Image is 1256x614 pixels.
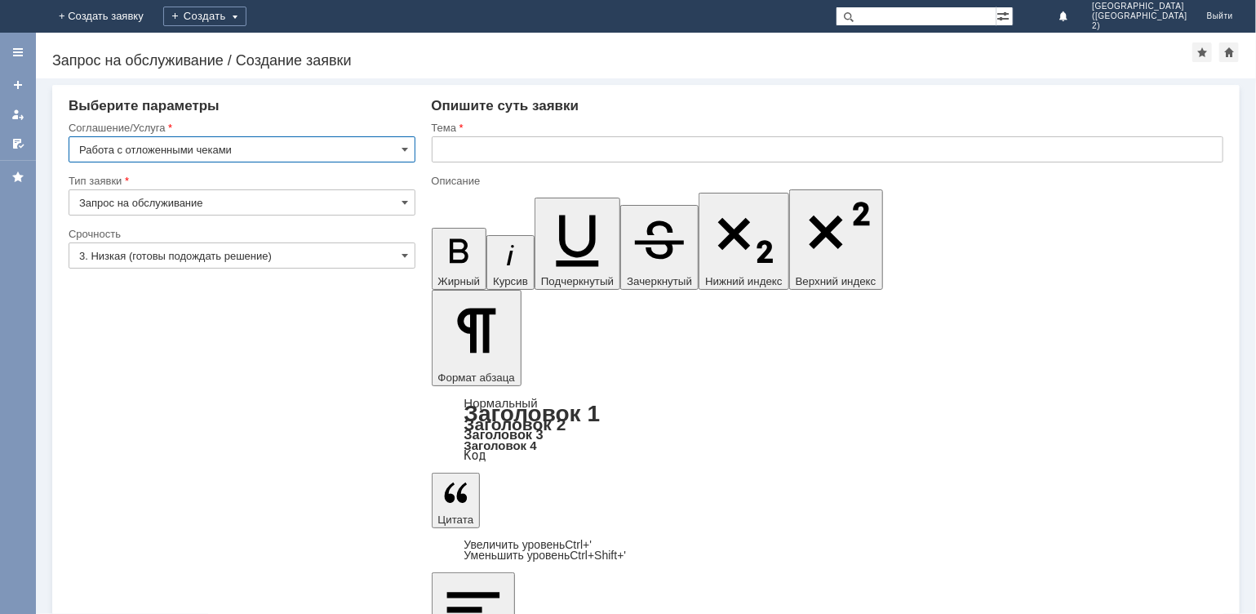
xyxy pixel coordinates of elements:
[996,7,1013,23] span: Расширенный поиск
[464,401,601,426] a: Заголовок 1
[699,193,789,290] button: Нижний индекс
[620,205,699,290] button: Зачеркнутый
[705,275,783,287] span: Нижний индекс
[493,275,528,287] span: Курсив
[432,398,1224,461] div: Формат абзаца
[5,101,31,127] a: Мои заявки
[1092,2,1187,11] span: [GEOGRAPHIC_DATA]
[5,72,31,98] a: Создать заявку
[432,176,1221,186] div: Описание
[1192,42,1212,62] div: Добавить в избранное
[438,275,481,287] span: Жирный
[176,7,260,26] div: Создать
[69,176,412,186] div: Тип заявки
[486,235,535,290] button: Курсив
[69,98,220,113] span: Выберите параметры
[464,448,486,463] a: Код
[69,122,412,133] div: Соглашение/Услуга
[52,52,1192,69] div: Запрос на обслуживание / Создание заявки
[789,189,883,290] button: Верхний индекс
[464,549,627,562] a: Decrease
[464,538,592,551] a: Increase
[432,122,1221,133] div: Тема
[627,275,692,287] span: Зачеркнутый
[20,10,33,23] img: logo
[432,473,481,528] button: Цитата
[565,538,592,551] span: Ctrl+'
[69,229,412,239] div: Срочность
[438,514,474,526] span: Цитата
[796,275,877,287] span: Верхний индекс
[464,415,566,434] a: Заголовок 2
[1219,42,1239,62] div: Сделать домашней страницей
[1092,11,1187,21] span: ([GEOGRAPHIC_DATA]
[20,10,33,23] a: Перейти на домашнюю страницу
[5,131,31,157] a: Мои согласования
[1092,21,1187,31] span: 2)
[541,275,614,287] span: Подчеркнутый
[432,228,487,290] button: Жирный
[464,427,544,442] a: Заголовок 3
[432,540,1224,561] div: Цитата
[464,438,537,452] a: Заголовок 4
[535,198,620,290] button: Подчеркнутый
[438,372,515,384] span: Формат абзаца
[432,290,521,386] button: Формат абзаца
[464,396,538,410] a: Нормальный
[570,549,626,562] span: Ctrl+Shift+'
[432,98,579,113] span: Опишите суть заявки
